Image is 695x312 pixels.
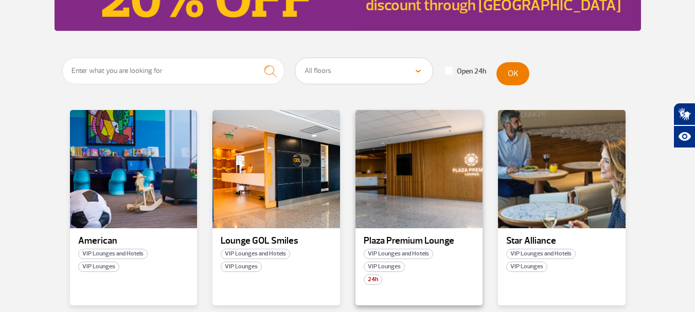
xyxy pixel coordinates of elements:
p: Star Alliance [506,236,617,246]
span: VIP Lounges [78,262,119,272]
button: OK [496,62,529,85]
div: Plugin de acessibilidade da Hand Talk. [673,103,695,148]
span: 24h [364,274,382,285]
label: Open 24h [445,67,486,76]
span: VIP Lounges and Hotels [506,249,576,259]
p: American [78,236,189,246]
span: VIP Lounges [506,262,547,272]
button: Abrir tradutor de língua de sinais. [673,103,695,125]
span: VIP Lounges and Hotels [364,249,433,259]
p: Lounge GOL Smiles [221,236,332,246]
span: VIP Lounges and Hotels [78,249,148,259]
span: VIP Lounges [364,262,405,272]
span: VIP Lounges [221,262,262,272]
input: Enter what you are looking for [62,58,285,84]
button: Abrir recursos assistivos. [673,125,695,148]
span: VIP Lounges and Hotels [221,249,290,259]
p: Plaza Premium Lounge [364,236,475,246]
